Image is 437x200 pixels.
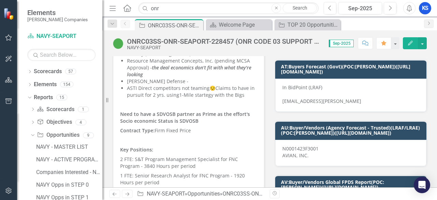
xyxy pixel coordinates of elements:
li: [PERSON_NAME] Defense - [127,78,257,85]
a: NAVY - MASTER LIST [34,142,102,152]
a: Scorecards [34,68,62,76]
a: NAVY Opps in STEP 0 [34,179,102,190]
a: Elements [34,81,57,89]
li: Resource Management Concepts, Inc. (pending MCSA Approval) - [127,57,257,78]
p: 2 FTE: S&T Program Management Specialist for FNC Program - 3840 Hours per period [120,155,257,171]
a: Opportunities [187,190,220,197]
p: In BidPoint (LRAF) [EMAIL_ADDRESS][PERSON_NAME] [282,84,419,105]
a: NAVY-SEAPORT [27,32,96,40]
div: Welcome Page [219,21,270,29]
h3: AT:Buyers Forecast (Govt)(POC:[PERSON_NAME])([URL][DOMAIN_NAME]) [281,64,423,75]
div: NAVY Opps in STEP 0 [36,182,102,188]
span: the deal economics don’t fit with what they're looking [127,64,251,78]
a: Scorecards [37,106,74,114]
div: Open Intercom Messenger [414,177,430,193]
button: Sep-2025 [338,2,382,14]
div: NAVY - MASTER LIST [36,144,102,150]
a: Opportunities [37,131,79,139]
a: Welcome Page [208,21,270,29]
div: 57 [65,69,76,75]
div: NAVY - ACTIVE PROGRAMS [36,157,102,163]
input: Search Below... [27,49,96,61]
a: Search [283,3,317,13]
img: ClearPoint Strategy [3,7,16,20]
a: Companies Interested - NAVY [34,167,102,178]
h3: AU:Buyer/Vendors (Agency Forecast - Trusted)(LRAF/LRAE)(POC:[PERSON_NAME])([URL][DOMAIN_NAME]) [281,125,423,136]
strong: Need to have a SDVOSB partner as Prime as the effort's Socio economic Status is SDVOSB [120,111,250,124]
button: KS [419,2,431,14]
strong: Key Positions: [120,146,153,153]
a: Objectives [37,118,72,126]
div: » » [137,190,265,198]
p: 1 FTE: Senior Research Analyst for FNC Program - 1920 Hours per period [120,171,257,187]
span: Sep-2025 [329,40,354,47]
a: NAVY-SEAPORT [147,190,185,197]
div: 1 [78,106,89,112]
div: 4 [75,119,86,125]
strong: Contract Type: [120,127,155,134]
div: 15 [56,94,67,100]
div: 9 [83,132,94,138]
div: Sep-2025 [341,4,380,13]
a: Reports [34,94,53,102]
div: NAVY-SEAPORT [127,45,322,50]
a: NAVY - ACTIVE PROGRAMS [34,154,102,165]
div: ONRC03SS-ONR-SEAPORT-228457 (ONR CODE 03 SUPPORT SERVICES (SEAPORT NXG)) - January [148,21,201,30]
p: Firm Fixed Price [120,126,257,135]
div: TOP 20 Opportunities ([DATE] Process) [287,21,339,29]
p: N0001423F3001 AVIAN, INC. [282,145,419,159]
div: ONRC03SS-ONR-SEAPORT-228457 (ONR CODE 03 SUPPORT SERVICES (SEAPORT NXG)) - January [127,38,322,45]
small: [PERSON_NAME] Companies [27,17,88,22]
input: Search ClearPoint... [138,2,319,14]
h3: AV:Buyer/Vendors Global FPDS Report(POC:[PERSON_NAME])([URL][DOMAIN_NAME]) [281,179,423,190]
span: Elements [27,9,88,17]
div: 154 [60,82,73,88]
img: Active [113,38,124,49]
li: ASTI Direct competitors not teaming😒Claims to have in pursuit for 2 yrs. using1-Mile startegy wit... [127,85,257,98]
div: Companies Interested - NAVY [36,169,102,175]
a: TOP 20 Opportunities ([DATE] Process) [276,21,339,29]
